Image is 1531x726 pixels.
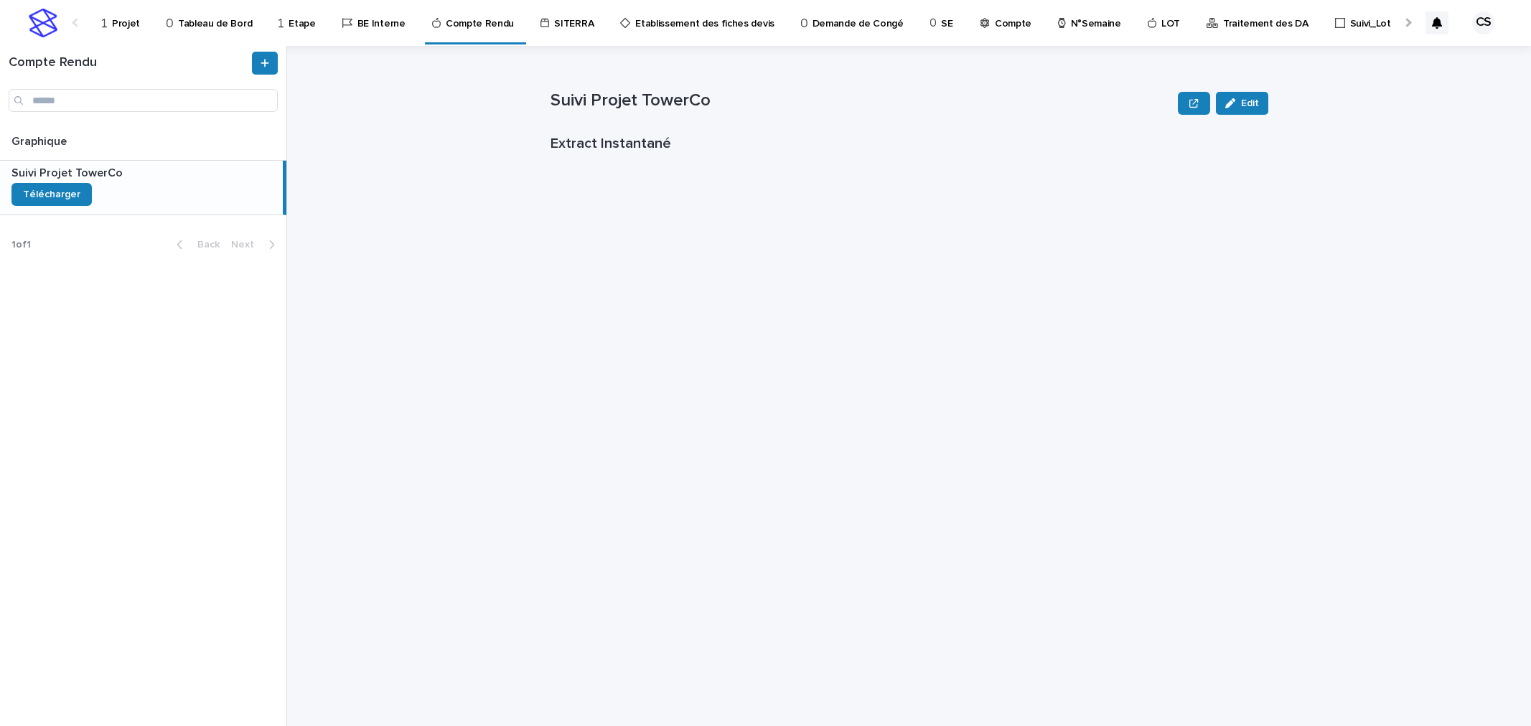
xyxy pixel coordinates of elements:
input: Search [9,89,278,112]
div: CS [1472,11,1495,34]
button: Next [225,238,286,251]
button: Edit [1216,92,1268,115]
h1: Compte Rendu [9,55,249,71]
iframe: Extract Instantané [551,158,1268,176]
img: stacker-logo-s-only.png [29,9,57,37]
p: Suivi Projet TowerCo [11,164,126,180]
h1: Extract Instantané [551,135,1268,152]
span: Télécharger [23,189,80,199]
span: Edit [1241,98,1259,108]
span: Next [231,240,263,250]
p: Graphique [11,132,70,148]
p: Suivi Projet TowerCo [551,90,1173,111]
button: Back [165,238,225,251]
span: Back [189,240,220,250]
a: Télécharger [11,183,92,206]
